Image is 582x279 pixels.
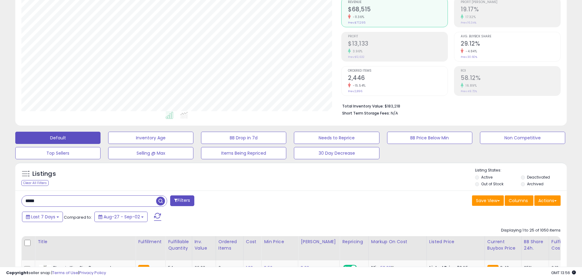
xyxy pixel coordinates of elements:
strong: Copyright [6,270,28,276]
div: Displaying 1 to 25 of 1050 items [501,228,561,233]
span: Revenue [348,1,448,4]
div: Repricing [342,239,366,245]
button: Top Sellers [15,147,101,159]
span: Ordered Items [348,69,448,73]
span: N/A [391,110,398,116]
h2: 58.12% [461,74,560,83]
p: Listing States: [475,168,567,173]
div: Fulfillable Quantity [168,239,189,251]
div: Inv. value [195,239,213,251]
li: $183,218 [342,102,556,109]
button: BB Drop in 7d [201,132,286,144]
small: Prev: 30.60% [461,55,477,59]
h5: Listings [32,170,56,178]
button: Columns [505,195,533,206]
small: 16.89% [463,83,477,88]
h2: 29.12% [461,40,560,48]
div: Title [38,239,133,245]
div: Ordered Items [218,239,241,251]
span: Last 7 Days [31,214,55,220]
div: Min Price [264,239,295,245]
div: Listed Price [429,239,482,245]
button: Non Competitive [480,132,565,144]
small: -15.54% [351,83,366,88]
span: Profit [PERSON_NAME] [461,1,560,4]
b: Short Term Storage Fees: [342,111,390,116]
h2: $68,515 [348,6,448,14]
small: Prev: 16.34% [461,21,476,25]
button: Last 7 Days [22,212,63,222]
span: Columns [509,198,528,204]
button: Save View [472,195,504,206]
small: 17.32% [463,15,476,19]
span: Avg. Buybox Share [461,35,560,38]
button: Inventory Age [108,132,193,144]
div: Fulfillment [138,239,163,245]
button: Actions [534,195,561,206]
div: [PERSON_NAME] [301,239,337,245]
div: Clear All Filters [21,180,49,186]
div: Current Buybox Price [487,239,519,251]
label: Out of Stock [481,181,503,187]
span: Aug-27 - Sep-02 [104,214,140,220]
button: Selling @ Max [108,147,193,159]
th: The percentage added to the cost of goods (COGS) that forms the calculator for Min & Max prices. [368,236,426,260]
span: ROI [461,69,560,73]
label: Archived [527,181,544,187]
div: seller snap | | [6,270,106,276]
button: BB Price Below Min [387,132,472,144]
button: Aug-27 - Sep-02 [94,212,148,222]
small: Prev: $77,295 [348,21,365,25]
span: 2025-09-10 13:56 GMT [551,270,576,276]
h2: 2,446 [348,74,448,83]
small: Prev: $12,632 [348,55,364,59]
a: Terms of Use [52,270,78,276]
span: Compared to: [64,214,92,220]
b: Total Inventory Value: [342,104,384,109]
div: Markup on Cost [371,239,424,245]
small: -4.84% [463,49,477,54]
small: Prev: 2,896 [348,89,362,93]
span: Profit [348,35,448,38]
div: Fulfillment Cost [551,239,575,251]
button: Filters [170,195,194,206]
div: Cost [246,239,259,245]
small: 3.96% [351,49,363,54]
small: -11.36% [351,15,364,19]
button: Items Being Repriced [201,147,286,159]
a: Privacy Policy [79,270,106,276]
label: Deactivated [527,175,550,180]
label: Active [481,175,492,180]
h2: $13,133 [348,40,448,48]
button: 30 Day Decrease [294,147,379,159]
small: Prev: 49.72% [461,89,477,93]
h2: 19.17% [461,6,560,14]
button: Needs to Reprice [294,132,379,144]
div: BB Share 24h. [524,239,546,251]
button: Default [15,132,101,144]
